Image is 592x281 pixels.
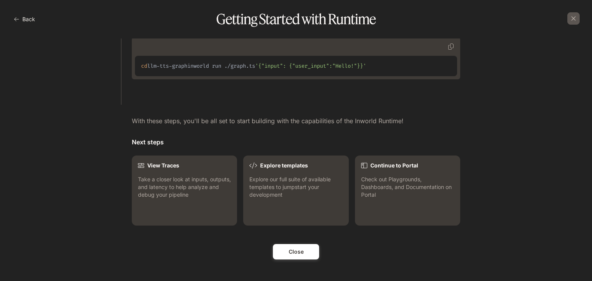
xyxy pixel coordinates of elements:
[370,162,418,169] h6: Continue to Portal
[243,156,348,226] a: Explore templatesExplore our full suite of available templates to jumpstart your development
[138,176,231,199] p: Take a closer look at inputs, outputs, and latency to help analyze and debug your pipeline
[361,176,454,199] p: Check out Playgrounds, Dashboards, and Documentation on Portal
[187,62,255,70] span: inworld run ./graph.ts
[12,12,580,26] h1: Getting Started with Runtime
[445,40,457,53] button: Copy
[273,244,319,259] button: Close
[141,62,147,70] span: cd
[132,156,237,226] a: View TracesTake a closer look at inputs, outputs, and latency to help analyze and debug your pipe...
[132,138,460,146] h5: Next steps
[147,162,179,169] h6: View Traces
[260,162,308,169] h6: Explore templates
[255,62,366,70] span: '{"input": {"user_input":"Hello!"}}'
[355,156,460,226] a: Continue to PortalCheck out Playgrounds, Dashboards, and Documentation on Portal
[12,12,38,27] button: Back
[249,176,342,199] p: Explore our full suite of available templates to jumpstart your development
[147,62,187,70] span: llm-tts-graph
[132,116,460,125] p: With these steps, you'll be all set to start building with the capabilities of the Inworld Runtime!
